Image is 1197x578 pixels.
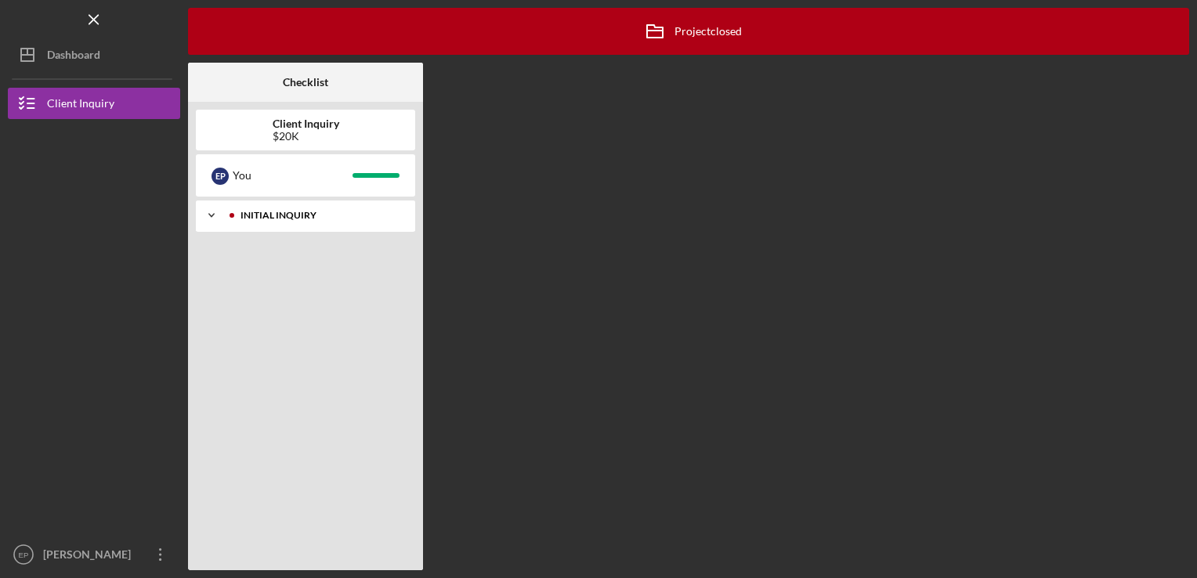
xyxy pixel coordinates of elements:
div: Client Inquiry [47,88,114,123]
b: Checklist [283,76,328,89]
button: EP[PERSON_NAME] [8,539,180,570]
div: Project closed [635,12,742,51]
div: Initial Inquiry [240,211,396,220]
b: Client Inquiry [273,117,339,130]
div: You [233,162,353,189]
text: EP [19,551,29,559]
button: Client Inquiry [8,88,180,119]
button: Dashboard [8,39,180,70]
div: $20K [273,130,339,143]
div: E P [212,168,229,185]
div: Dashboard [47,39,100,74]
div: [PERSON_NAME] [39,539,141,574]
